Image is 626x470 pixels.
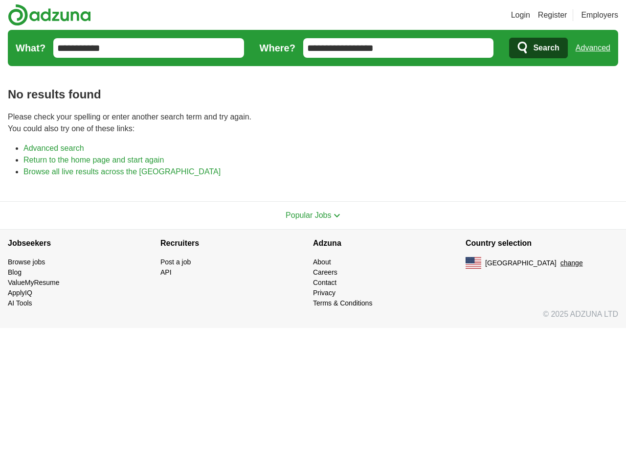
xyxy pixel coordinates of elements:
[8,289,32,297] a: ApplyIQ
[485,258,557,268] span: [GEOGRAPHIC_DATA]
[533,38,559,58] span: Search
[509,38,567,58] button: Search
[8,279,60,286] a: ValueMyResume
[466,230,618,257] h4: Country selection
[23,144,84,152] a: Advanced search
[581,9,618,21] a: Employers
[313,299,372,307] a: Terms & Conditions
[313,289,335,297] a: Privacy
[160,258,191,266] a: Post a job
[576,38,610,58] a: Advanced
[160,268,172,276] a: API
[511,9,530,21] a: Login
[8,258,45,266] a: Browse jobs
[334,213,340,218] img: toggle icon
[286,211,331,219] span: Popular Jobs
[313,279,336,286] a: Contact
[466,257,481,269] img: US flag
[313,258,331,266] a: About
[538,9,567,21] a: Register
[8,86,618,103] h1: No results found
[8,4,91,26] img: Adzuna logo
[8,111,618,135] p: Please check your spelling or enter another search term and try again. You could also try one of ...
[8,268,22,276] a: Blog
[313,268,337,276] a: Careers
[560,258,583,268] button: change
[23,156,164,164] a: Return to the home page and start again
[23,167,221,176] a: Browse all live results across the [GEOGRAPHIC_DATA]
[260,41,295,55] label: Where?
[16,41,45,55] label: What?
[8,299,32,307] a: AI Tools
